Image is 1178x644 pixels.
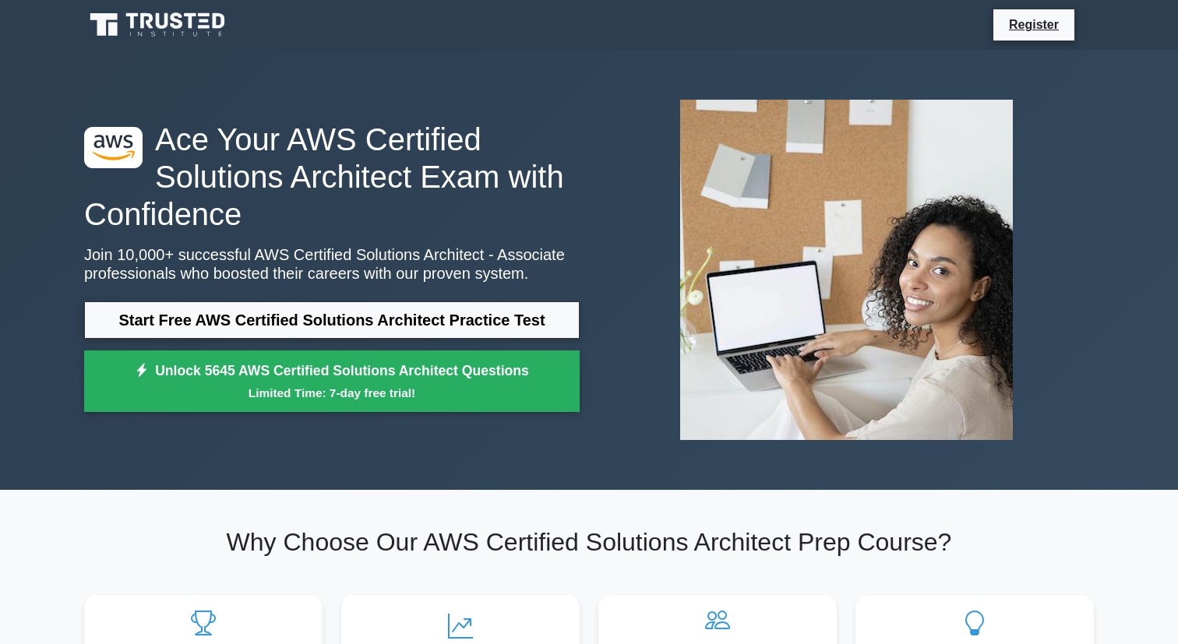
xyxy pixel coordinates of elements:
[1000,15,1068,34] a: Register
[84,121,580,233] h1: Ace Your AWS Certified Solutions Architect Exam with Confidence
[84,245,580,283] p: Join 10,000+ successful AWS Certified Solutions Architect - Associate professionals who boosted t...
[84,350,580,413] a: Unlock 5645 AWS Certified Solutions Architect QuestionsLimited Time: 7-day free trial!
[104,384,560,402] small: Limited Time: 7-day free trial!
[84,301,580,339] a: Start Free AWS Certified Solutions Architect Practice Test
[84,527,1094,557] h2: Why Choose Our AWS Certified Solutions Architect Prep Course?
